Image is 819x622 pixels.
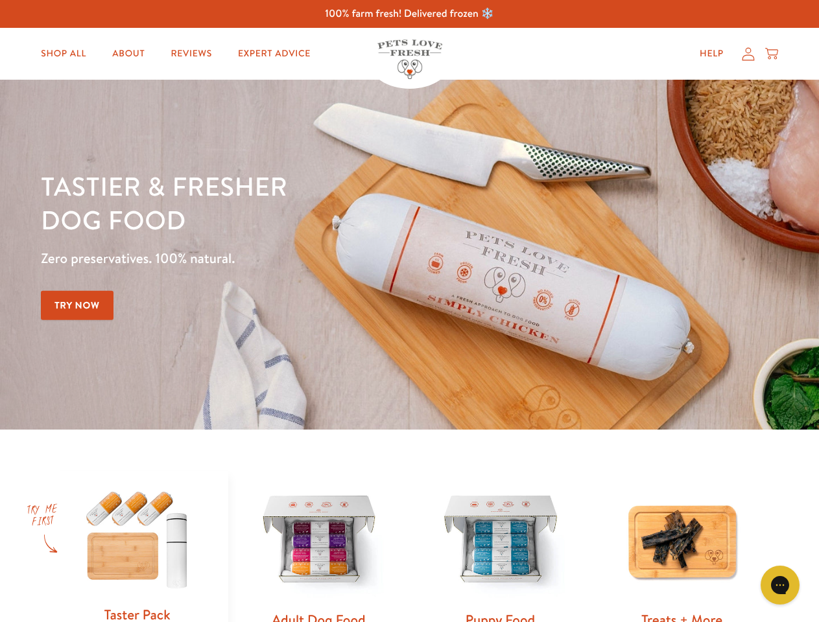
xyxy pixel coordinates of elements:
[377,40,442,79] img: Pets Love Fresh
[754,561,806,609] iframe: Gorgias live chat messenger
[41,291,113,320] a: Try Now
[228,41,321,67] a: Expert Advice
[30,41,97,67] a: Shop All
[160,41,222,67] a: Reviews
[41,247,532,270] p: Zero preservatives. 100% natural.
[102,41,155,67] a: About
[689,41,734,67] a: Help
[41,169,532,236] h1: Tastier & fresher dog food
